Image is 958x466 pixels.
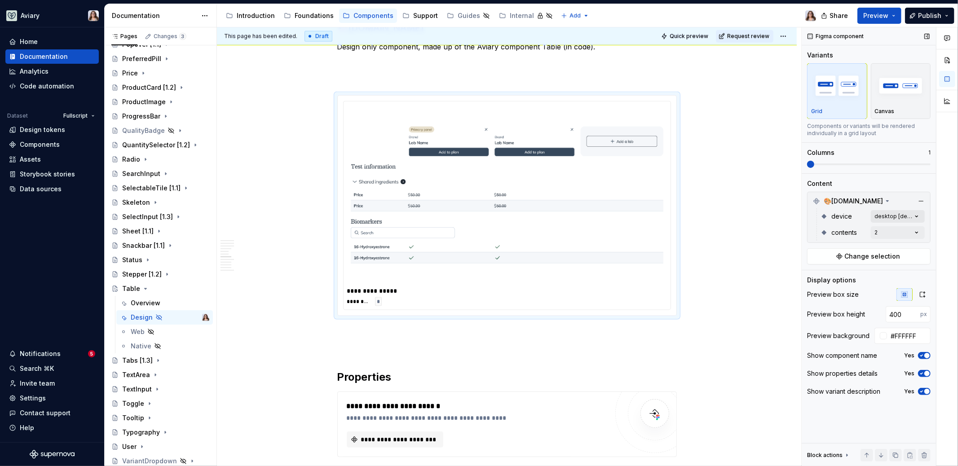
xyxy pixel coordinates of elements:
a: Tabs [1.3] [108,353,213,368]
div: Foundations [295,11,334,20]
a: Typography [108,425,213,440]
div: SelectableTile [1.1] [122,184,181,193]
div: Documentation [112,11,197,20]
div: Storybook stories [20,170,75,179]
div: Show properties details [807,369,878,378]
button: placeholderCanvas [871,63,931,119]
span: 3 [179,33,186,40]
span: device [831,212,852,221]
div: Changes [154,33,186,40]
a: Assets [5,152,99,167]
a: Support [399,9,441,23]
a: Toggle [108,396,213,411]
a: Analytics [5,64,99,79]
div: Tooltip [122,413,144,422]
a: Native [116,339,213,353]
div: Variants [807,51,833,60]
button: AviaryBrittany Hogg [2,6,102,25]
a: Overview [116,296,213,310]
button: Fullscript [59,110,99,122]
div: Preview background [807,331,870,340]
button: Change selection [807,248,931,264]
svg: Supernova Logo [30,450,75,459]
button: Quick preview [658,30,712,43]
a: Settings [5,391,99,405]
a: Status [108,253,213,267]
a: Internal [495,9,556,23]
div: Components or variants will be rendered individually in a grid layout [807,123,931,137]
button: Publish [905,8,954,24]
div: Radio [122,155,140,164]
div: Display options [807,276,856,285]
div: Snackbar [1.1] [122,241,165,250]
img: Brittany Hogg [805,10,816,21]
div: Native [131,342,151,351]
div: Design [131,313,153,322]
div: PreferredPill [122,54,161,63]
img: Brittany Hogg [88,10,99,21]
div: desktop [default] [874,213,912,220]
span: 5 [88,350,95,357]
button: Notifications5 [5,347,99,361]
div: Support [413,11,438,20]
div: Draft [305,31,332,42]
a: Data sources [5,182,99,196]
div: Table [122,284,140,293]
div: Data sources [20,185,62,193]
div: Block actions [807,449,851,462]
div: Show component name [807,351,877,360]
button: Help [5,421,99,435]
div: Aviary [21,11,40,20]
img: placeholder [875,69,927,102]
a: Home [5,35,99,49]
a: TextInput [108,382,213,396]
img: Brittany Hogg [202,314,209,321]
a: DesignBrittany Hogg [116,310,213,325]
button: Search ⌘K [5,361,99,376]
span: This page has been edited. [224,33,297,40]
div: Tabs [1.3] [122,356,153,365]
a: Design tokens [5,123,99,137]
div: ProductImage [122,97,166,106]
a: Web [116,325,213,339]
div: TextInput [122,385,152,394]
div: Internal [510,11,534,20]
div: Columns [807,148,834,157]
div: Preview box height [807,310,865,319]
a: PreferredPill [108,52,213,66]
button: Add [558,9,592,22]
div: VariantDropdown [122,457,177,466]
div: ProductCard [1.2] [122,83,176,92]
label: Yes [904,388,914,395]
button: desktop [default] [871,210,925,223]
div: Overview [131,299,160,308]
label: Yes [904,370,914,377]
button: placeholderGrid [807,63,867,119]
a: Guides [443,9,494,23]
a: SearchInput [108,167,213,181]
div: Content [807,179,832,188]
div: Components [353,11,393,20]
a: Invite team [5,376,99,391]
a: Code automation [5,79,99,93]
div: Code automation [20,82,74,91]
span: 🎨[DOMAIN_NAME] [824,197,883,206]
div: Notifications [20,349,61,358]
a: Components [339,9,397,23]
div: 2 [874,229,878,236]
div: Show variant description [807,387,880,396]
div: Help [20,423,34,432]
button: 2 [871,226,925,239]
a: Introduction [222,9,278,23]
a: Documentation [5,49,99,64]
div: Design tokens [20,125,65,134]
a: QuantitySelector [1.2] [108,138,213,152]
div: Settings [20,394,46,403]
a: Stepper [1.2] [108,267,213,281]
div: Invite team [20,379,55,388]
div: Search ⌘K [20,364,54,373]
a: ProductCard [1.2] [108,80,213,95]
div: Typography [122,428,160,437]
a: Storybook stories [5,167,99,181]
